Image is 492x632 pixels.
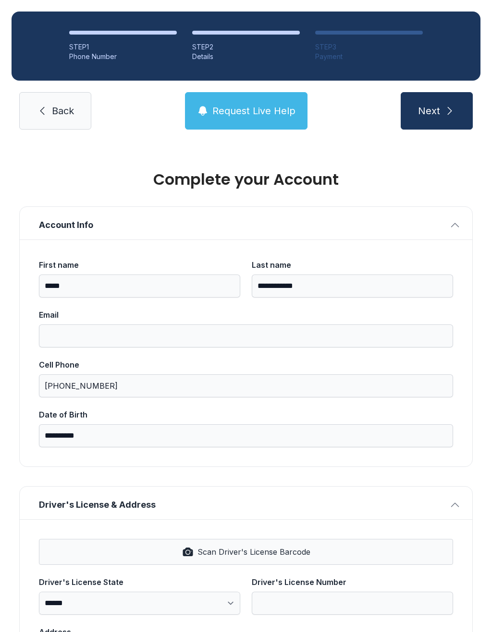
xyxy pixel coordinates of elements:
div: Cell Phone [39,359,453,370]
span: Driver's License & Address [39,498,445,512]
span: Account Info [39,218,445,232]
input: Date of Birth [39,424,453,447]
div: Details [192,52,300,61]
h1: Complete your Account [19,172,473,187]
div: Date of Birth [39,409,453,420]
div: Last name [252,259,453,271]
div: Email [39,309,453,321]
span: Next [418,104,440,118]
select: Driver's License State [39,592,240,615]
span: Request Live Help [212,104,295,118]
div: Driver's License Number [252,576,453,588]
div: Payment [315,52,423,61]
div: STEP 2 [192,42,300,52]
input: Cell Phone [39,374,453,397]
div: First name [39,259,240,271]
input: Last name [252,274,453,298]
button: Account Info [20,207,472,239]
input: Driver's License Number [252,592,453,615]
div: STEP 3 [315,42,423,52]
span: Back [52,104,74,118]
div: Phone Number [69,52,177,61]
span: Scan Driver's License Barcode [197,546,310,558]
input: First name [39,274,240,298]
div: STEP 1 [69,42,177,52]
button: Driver's License & Address [20,487,472,519]
input: Email [39,324,453,347]
div: Driver's License State [39,576,240,588]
